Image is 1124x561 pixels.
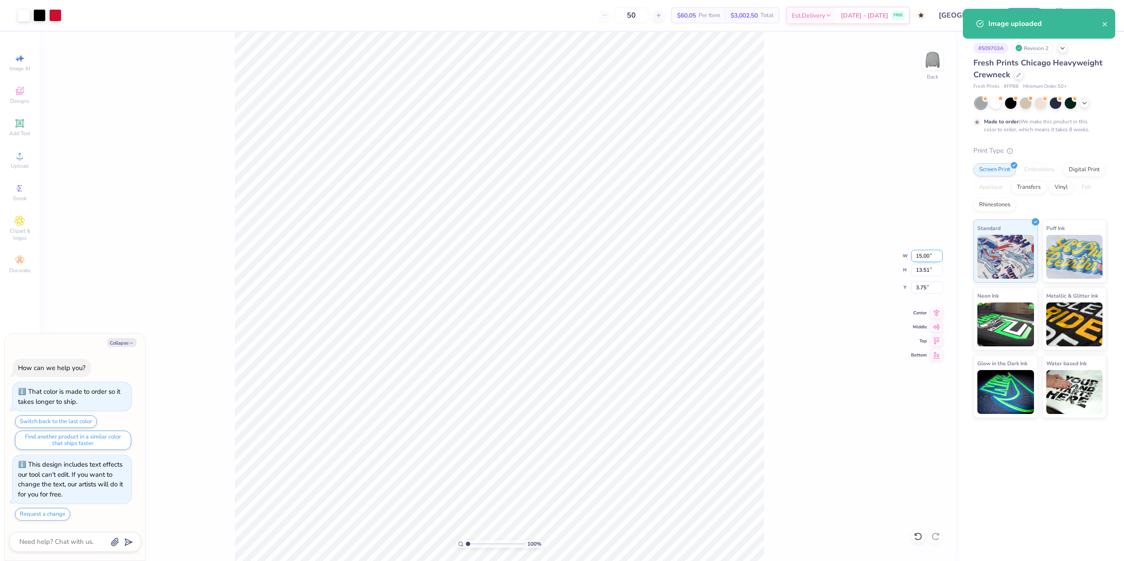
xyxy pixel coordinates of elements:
div: Revision 2 [1013,43,1053,54]
div: Back [927,73,938,81]
div: Applique [973,181,1009,194]
span: Per Item [699,11,720,20]
span: Designs [10,97,29,104]
div: We make this product in this color to order, which means it takes 8 weeks. [984,118,1092,133]
span: Est. Delivery [792,11,825,20]
span: FREE [893,12,903,18]
img: Neon Ink [977,302,1034,346]
img: Back [924,51,941,68]
span: Bottom [911,352,927,358]
div: Screen Print [973,163,1016,176]
img: Metallic & Glitter Ink [1046,302,1103,346]
span: Neon Ink [977,291,999,300]
div: Embroidery [1019,163,1060,176]
span: # FP88 [1004,83,1019,90]
span: Standard [977,223,1001,233]
span: $3,002.50 [731,11,758,20]
span: Puff Ink [1046,223,1065,233]
span: [DATE] - [DATE] [841,11,888,20]
div: Digital Print [1063,163,1106,176]
div: Rhinestones [973,198,1016,212]
span: Total [760,11,774,20]
button: Find another product in a similar color that ships faster [15,431,131,450]
img: Water based Ink [1046,370,1103,414]
button: close [1102,18,1108,29]
div: How can we help you? [18,363,86,372]
span: Center [911,310,927,316]
div: That color is made to order so it takes longer to ship. [18,387,120,406]
button: Request a change [15,508,70,521]
div: Vinyl [1049,181,1074,194]
span: Greek [13,195,27,202]
span: Glow in the Dark Ink [977,359,1027,368]
span: Water based Ink [1046,359,1087,368]
span: Clipart & logos [4,227,35,241]
img: Standard [977,235,1034,279]
div: Foil [1076,181,1097,194]
span: Fresh Prints Chicago Heavyweight Crewneck [973,58,1102,80]
span: Middle [911,324,927,330]
strong: Made to order: [984,118,1020,125]
img: Glow in the Dark Ink [977,370,1034,414]
div: Transfers [1011,181,1046,194]
span: Image AI [10,65,30,72]
span: Metallic & Glitter Ink [1046,291,1098,300]
input: Untitled Design [932,7,997,24]
span: $60.05 [677,11,696,20]
span: Decorate [9,267,30,274]
span: Minimum Order: 50 + [1023,83,1067,90]
div: # 509703A [973,43,1009,54]
span: Fresh Prints [973,83,999,90]
button: Collapse [107,338,137,347]
div: Image uploaded [988,18,1102,29]
button: Switch back to the last color [15,415,97,428]
span: Top [911,338,927,344]
img: Puff Ink [1046,235,1103,279]
span: 100 % [527,540,541,548]
span: Add Text [9,130,30,137]
input: – – [614,7,648,23]
span: Upload [11,162,29,169]
div: Print Type [973,146,1106,156]
div: This design includes text effects our tool can't edit. If you want to change the text, our artist... [18,460,123,499]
